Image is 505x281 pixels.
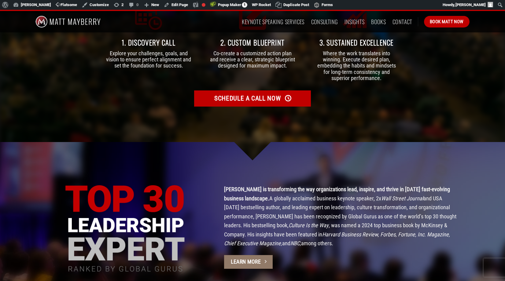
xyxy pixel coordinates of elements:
a: Schedule A Call Now [194,90,311,107]
p: Co-create a customized action plan and receive a clear, strategic blueprint designed for maximum ... [210,50,295,69]
span: Book Matt Now [430,18,464,25]
span: Learn More [231,257,261,266]
a: Keynote Speaking Services [242,16,304,27]
span: 1 [242,2,247,8]
a: Insights [345,16,364,27]
h3: 2. Custom Blueprint [210,38,295,47]
span: Schedule A Call Now [214,93,281,104]
div: Focus keyphrase not set [202,3,205,7]
h3: 3. Sustained Excellence [314,38,399,47]
em: NBC, [290,240,301,246]
span: [PERSON_NAME] [455,2,486,7]
a: Learn More [224,255,273,269]
em: Wall Street Journal [381,195,423,202]
strong: [PERSON_NAME] is transforming the way organizations lead, inspire, and thrive in [DATE] fast-evol... [224,186,450,201]
img: Matt Mayberry [35,11,101,32]
h3: 1. Discovery Call [106,38,191,47]
img: Top 30 Leadership Experts [64,185,186,274]
a: Books [371,16,386,27]
a: Contact [393,16,412,27]
p: A globally acclaimed business keynote speaker, 2x and USA [DATE] bestselling author, and leading ... [224,185,457,248]
em: Culture Is the Way [289,222,329,228]
em: Harvard Business Review, Forbes, Fortune, Inc. Magazine, Chief Executive Magazine, [224,231,450,246]
a: Book Matt Now [424,16,470,27]
a: Consulting [311,16,338,27]
p: Where the work translates into winning. Execute desired plan, embedding the habits and mindsets f... [314,50,399,81]
p: Explore your challenges, goals, and vision to ensure perfect alignment and set the foundation for... [106,50,191,69]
